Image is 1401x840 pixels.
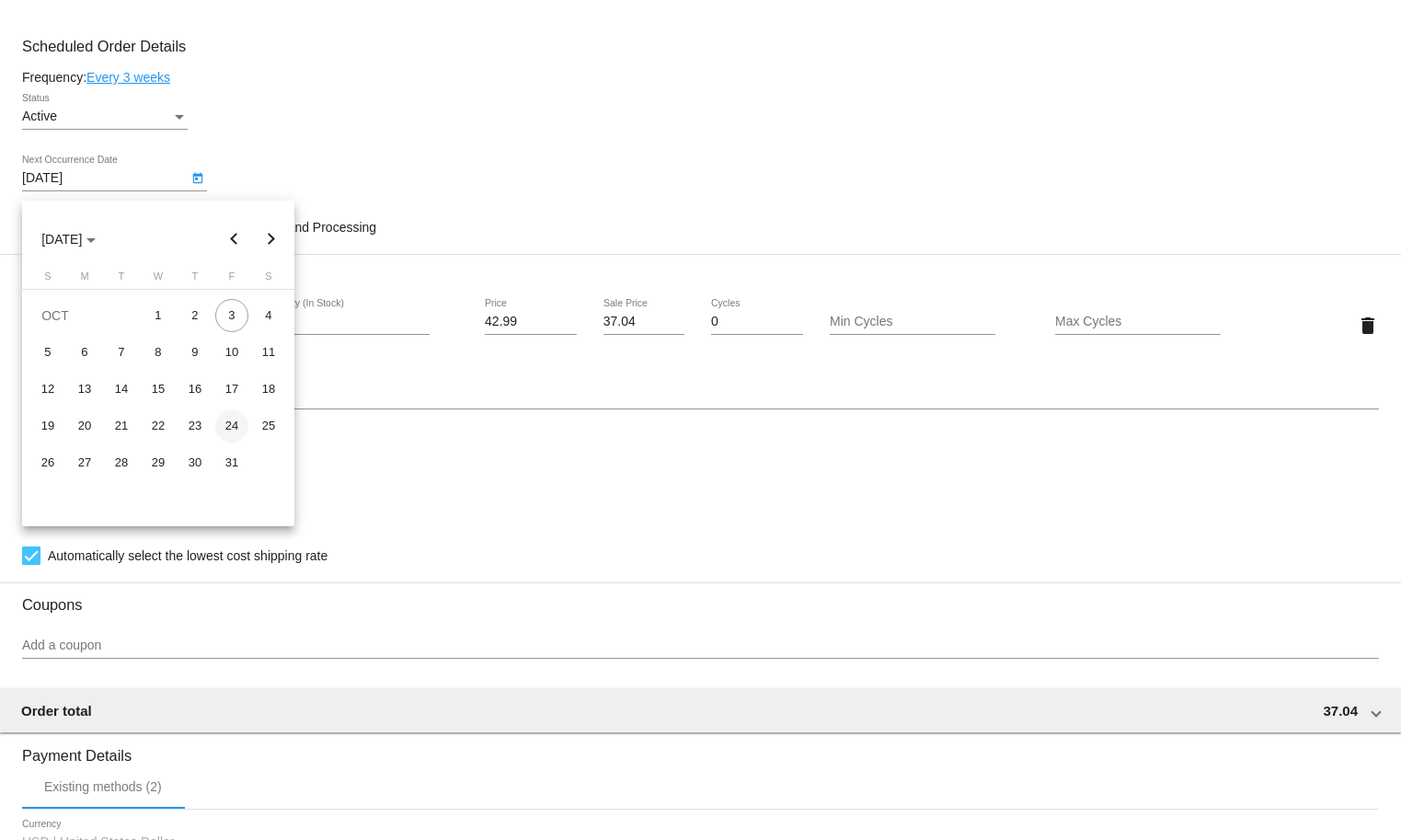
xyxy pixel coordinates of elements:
div: 9 [178,336,212,369]
div: 14 [105,373,138,406]
td: October 11, 2025 [250,334,287,371]
th: Sunday [29,270,66,289]
td: October 16, 2025 [177,371,213,408]
td: October 1, 2025 [140,297,177,334]
td: October 23, 2025 [177,408,213,444]
td: October 20, 2025 [66,408,103,444]
div: 7 [105,336,138,369]
div: 28 [105,446,138,479]
div: 20 [68,409,101,443]
td: October 19, 2025 [29,408,66,444]
td: OCT [29,297,140,334]
th: Thursday [177,270,213,289]
td: October 5, 2025 [29,334,66,371]
th: Friday [213,270,250,289]
td: October 13, 2025 [66,371,103,408]
button: Choose month and year [27,221,110,258]
td: October 27, 2025 [66,444,103,481]
div: 10 [215,336,248,369]
div: 23 [178,409,212,443]
div: 30 [178,446,212,479]
div: 18 [252,373,285,406]
td: October 8, 2025 [140,334,177,371]
div: 19 [31,409,64,443]
td: October 2, 2025 [177,297,213,334]
div: 4 [252,299,285,332]
th: Tuesday [103,270,140,289]
div: 16 [178,373,212,406]
td: October 14, 2025 [103,371,140,408]
td: October 3, 2025 [213,297,250,334]
div: 27 [68,446,101,479]
td: October 30, 2025 [177,444,213,481]
div: 25 [252,409,285,443]
div: 17 [215,373,248,406]
div: 3 [215,299,248,332]
div: 21 [105,409,138,443]
div: 31 [215,446,248,479]
span: [DATE] [41,232,96,247]
td: October 10, 2025 [213,334,250,371]
div: 24 [215,409,248,443]
td: October 26, 2025 [29,444,66,481]
td: October 17, 2025 [213,371,250,408]
td: October 24, 2025 [213,408,250,444]
td: October 12, 2025 [29,371,66,408]
td: October 29, 2025 [140,444,177,481]
td: October 9, 2025 [177,334,213,371]
td: October 22, 2025 [140,408,177,444]
td: October 15, 2025 [140,371,177,408]
th: Monday [66,270,103,289]
td: October 7, 2025 [103,334,140,371]
div: 1 [142,299,175,332]
div: 8 [142,336,175,369]
div: 12 [31,373,64,406]
div: 29 [142,446,175,479]
div: 11 [252,336,285,369]
div: 15 [142,373,175,406]
th: Wednesday [140,270,177,289]
button: Next month [253,221,290,258]
td: October 31, 2025 [213,444,250,481]
div: 6 [68,336,101,369]
td: October 28, 2025 [103,444,140,481]
td: October 25, 2025 [250,408,287,444]
td: October 18, 2025 [250,371,287,408]
div: 5 [31,336,64,369]
th: Saturday [250,270,287,289]
div: 22 [142,409,175,443]
div: 26 [31,446,64,479]
div: 13 [68,373,101,406]
div: 2 [178,299,212,332]
button: Previous month [216,221,253,258]
td: October 6, 2025 [66,334,103,371]
td: October 21, 2025 [103,408,140,444]
td: October 4, 2025 [250,297,287,334]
